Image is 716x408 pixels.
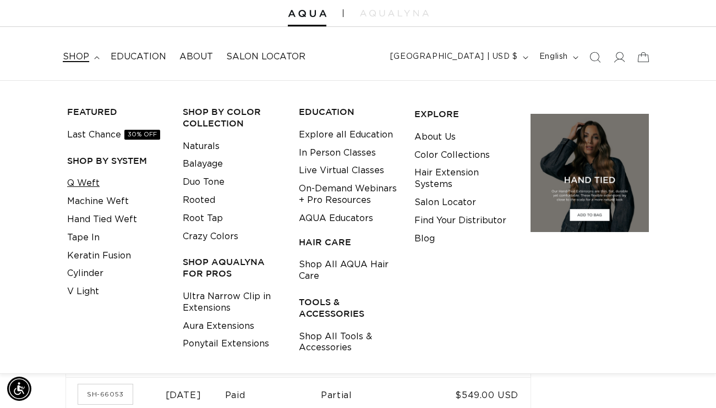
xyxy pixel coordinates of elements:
[183,173,225,191] a: Duo Tone
[414,164,513,194] a: Hair Extension Systems
[183,191,215,209] a: Rooted
[299,106,397,118] h3: EDUCATION
[67,247,131,265] a: Keratin Fusion
[183,288,281,317] a: Ultra Narrow Clip in Extensions
[183,317,254,335] a: Aura Extensions
[173,45,220,69] a: About
[299,296,397,319] h3: TOOLS & ACCESSORIES
[183,106,281,129] h3: Shop by Color Collection
[220,45,312,69] a: Salon Locator
[299,180,397,209] a: On-Demand Webinars + Pro Resources
[67,155,166,167] h3: SHOP BY SYSTEM
[384,47,533,68] button: [GEOGRAPHIC_DATA] | USD $
[179,51,213,63] span: About
[414,212,506,230] a: Find Your Distributor
[390,51,518,63] span: [GEOGRAPHIC_DATA] | USD $
[78,384,133,404] a: Order number SH-66053
[299,126,393,144] a: Explore all Education
[183,137,220,156] a: Naturals
[67,106,166,118] h3: FEATURED
[56,45,104,69] summary: shop
[67,211,137,229] a: Hand Tied Weft
[661,355,716,408] iframe: Chat Widget
[67,126,160,144] a: Last Chance30% OFF
[124,130,160,140] span: 30% OFF
[299,328,397,357] a: Shop All Tools & Accessories
[67,229,100,247] a: Tape In
[226,51,305,63] span: Salon Locator
[299,209,373,228] a: AQUA Educators
[299,236,397,248] h3: HAIR CARE
[7,377,31,401] div: Accessibility Menu
[539,51,568,63] span: English
[533,47,583,68] button: English
[414,230,435,248] a: Blog
[414,194,476,212] a: Salon Locator
[63,51,89,63] span: shop
[183,155,223,173] a: Balayage
[414,108,513,120] h3: EXPLORE
[299,144,376,162] a: In Person Classes
[183,256,281,279] h3: Shop AquaLyna for Pros
[67,192,129,211] a: Machine Weft
[414,128,456,146] a: About Us
[360,10,429,16] img: aqualyna.com
[183,335,269,353] a: Ponytail Extensions
[183,209,223,228] a: Root Tap
[67,264,103,283] a: Cylinder
[67,283,99,301] a: V Light
[166,391,201,400] time: [DATE]
[288,10,326,18] img: Aqua Hair Extensions
[67,174,100,192] a: Q Weft
[299,162,384,180] a: Live Virtual Classes
[104,45,173,69] a: Education
[111,51,166,63] span: Education
[299,256,397,285] a: Shop All AQUA Hair Care
[414,146,490,164] a: Color Collections
[183,228,238,246] a: Crazy Colors
[583,45,607,69] summary: Search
